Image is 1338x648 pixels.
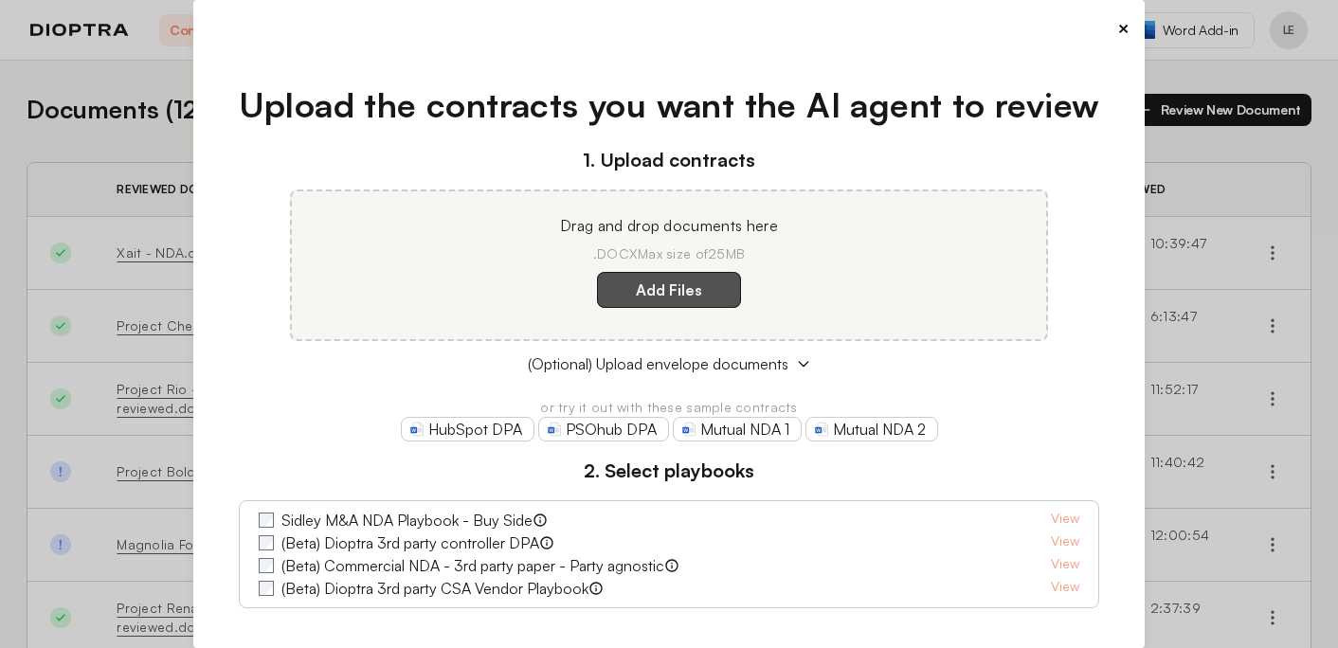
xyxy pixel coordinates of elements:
label: (Beta) Dioptra 3rd party controller DPA [281,531,539,554]
a: Mutual NDA 1 [673,417,802,441]
button: (Optional) Upload envelope documents [239,352,1100,375]
p: or try it out with these sample contracts [239,398,1100,417]
span: (Optional) Upload envelope documents [528,352,788,375]
label: (Beta) Dioptra 3rd party CSA Vendor Playbook [281,577,588,600]
a: Mutual NDA 2 [805,417,938,441]
a: HubSpot DPA [401,417,534,441]
a: View [1051,577,1079,600]
a: View [1051,509,1079,531]
a: PSOhub DPA [538,417,669,441]
a: View [1051,531,1079,554]
h3: 2. Select playbooks [239,457,1100,485]
a: View [1051,554,1079,577]
p: Drag and drop documents here [315,214,1023,237]
label: Add Files [597,272,741,308]
h1: Upload the contracts you want the AI agent to review [239,80,1100,131]
h3: 1. Upload contracts [239,146,1100,174]
label: (Beta) Commercial NDA - 3rd party paper - Party agnostic [281,554,664,577]
p: .DOCX Max size of 25MB [315,244,1023,263]
button: × [1117,15,1130,42]
label: Sidley M&A NDA Playbook - Buy Side [281,509,533,531]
